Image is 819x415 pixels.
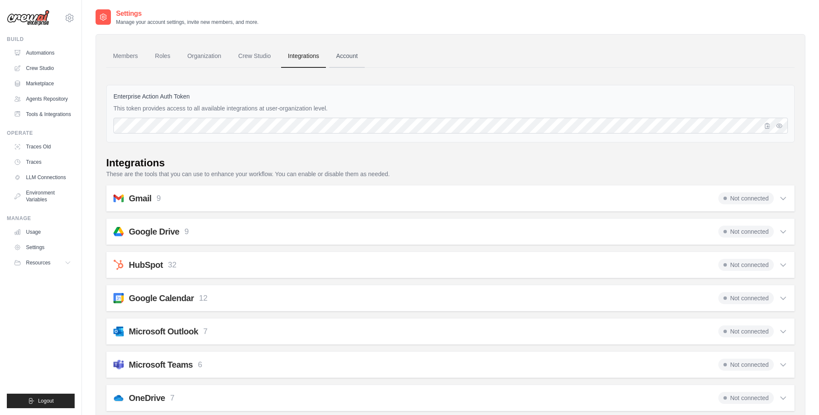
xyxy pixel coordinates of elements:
h2: HubSpot [129,259,163,271]
a: Crew Studio [232,45,278,68]
p: Manage your account settings, invite new members, and more. [116,19,258,26]
img: gmail.svg [113,193,124,203]
div: Manage [7,215,75,222]
a: Agents Repository [10,92,75,106]
span: Resources [26,259,50,266]
img: googledrive.svg [113,226,124,237]
a: Environment Variables [10,186,75,206]
p: 7 [170,392,174,404]
a: Traces [10,155,75,169]
p: 9 [157,193,161,204]
p: 12 [199,293,208,304]
button: Logout [7,394,75,408]
a: Automations [10,46,75,60]
span: Not connected [718,259,774,271]
span: Not connected [718,292,774,304]
a: Crew Studio [10,61,75,75]
span: Not connected [718,226,774,238]
p: This token provides access to all available integrations at user-organization level. [113,104,787,113]
a: Marketplace [10,77,75,90]
img: onedrive.svg [113,393,124,403]
p: 6 [198,359,202,371]
img: outlook.svg [113,326,124,337]
a: Tools & Integrations [10,107,75,121]
button: Resources [10,256,75,270]
div: Build [7,36,75,43]
h2: Microsoft Teams [129,359,193,371]
a: Account [329,45,365,68]
a: Members [106,45,145,68]
h2: Microsoft Outlook [129,325,198,337]
span: Not connected [718,392,774,404]
h2: Settings [116,9,258,19]
a: Roles [148,45,177,68]
img: hubspot.svg [113,260,124,270]
label: Enterprise Action Auth Token [113,92,787,101]
p: These are the tools that you can use to enhance your workflow. You can enable or disable them as ... [106,170,795,178]
span: Not connected [718,192,774,204]
p: 7 [203,326,208,337]
h2: Google Drive [129,226,179,238]
span: Not connected [718,325,774,337]
a: Integrations [281,45,326,68]
p: 9 [184,226,189,238]
p: 32 [168,259,177,271]
span: Logout [38,398,54,404]
a: Organization [180,45,228,68]
img: googleCalendar.svg [113,293,124,303]
a: Settings [10,241,75,254]
img: microsoftTeams.svg [113,360,124,370]
h2: Gmail [129,192,151,204]
a: Traces Old [10,140,75,154]
div: Operate [7,130,75,136]
a: Usage [10,225,75,239]
h2: Google Calendar [129,292,194,304]
div: Integrations [106,156,165,170]
a: LLM Connections [10,171,75,184]
h2: OneDrive [129,392,165,404]
img: Logo [7,10,49,26]
span: Not connected [718,359,774,371]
